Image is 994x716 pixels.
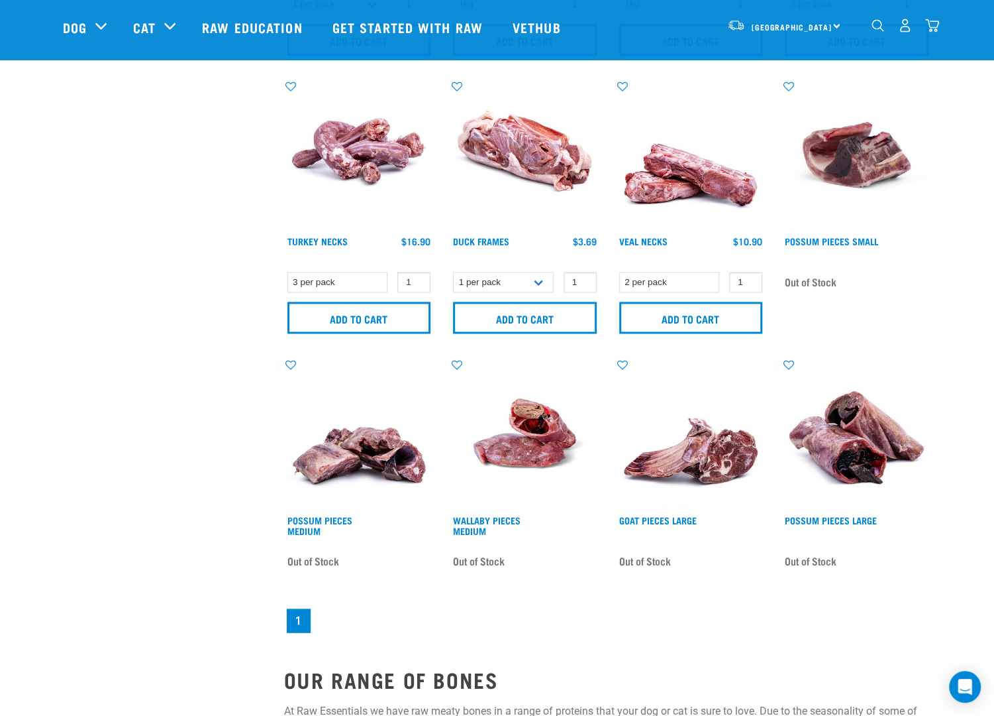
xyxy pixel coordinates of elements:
a: Raw Education [189,1,319,54]
a: Turkey Necks [287,239,348,243]
input: 1 [564,272,597,292]
a: Dog [63,17,87,37]
img: van-moving.png [727,19,745,31]
img: Whole Duck Frame [450,80,600,230]
img: 1203 Possum Pieces Medium 01 [284,357,434,508]
img: 1259 Turkey Necks 01 [284,80,434,230]
img: home-icon@2x.png [925,19,939,32]
div: Open Intercom Messenger [949,671,981,703]
h2: OUR RANGE OF BONES [284,667,932,691]
span: [GEOGRAPHIC_DATA] [752,25,832,29]
img: Raw Essentials Wallaby Pieces Raw Meaty Bones For Dogs [450,357,600,508]
span: Out of Stock [287,550,339,570]
div: $16.90 [401,236,430,247]
input: Add to cart [287,302,431,333]
a: Possum Pieces Small [785,239,878,243]
a: Vethub [499,1,577,54]
a: Wallaby Pieces Medium [453,517,521,532]
img: home-icon-1@2x.png [871,19,884,32]
div: $10.90 [733,236,762,247]
span: Out of Stock [619,550,671,570]
img: 1194 Goat Pieces Large 01 [616,357,766,508]
a: Possum Pieces Large [785,517,877,522]
input: 1 [729,272,762,292]
div: $3.69 [573,236,597,247]
img: 1231 Veal Necks 4pp 01 [616,80,766,230]
a: Veal Necks [619,239,668,243]
a: Goat Pieces Large [619,517,697,522]
img: 1200 Possum Pieces Large 01 [781,357,932,508]
span: Out of Stock [785,550,836,570]
nav: pagination [284,606,932,635]
a: Page 1 [287,609,311,632]
input: Add to cart [453,302,597,333]
a: Cat [133,17,156,37]
a: Duck Frames [453,239,509,243]
img: user.png [898,19,912,32]
a: Possum Pieces Medium [287,517,352,532]
img: Possum Piece Small [781,80,932,230]
input: Add to cart [619,302,763,333]
span: Out of Stock [785,272,836,292]
span: Out of Stock [453,550,505,570]
input: 1 [397,272,430,292]
a: Get started with Raw [319,1,499,54]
